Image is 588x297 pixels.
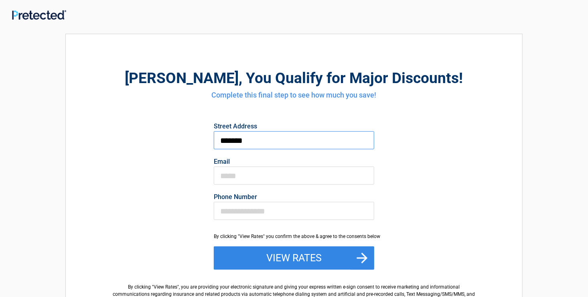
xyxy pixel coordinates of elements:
img: Main Logo [12,10,66,20]
div: By clicking "View Rates" you confirm the above & agree to the consents below [214,233,374,240]
label: Email [214,159,374,165]
h2: , You Qualify for Major Discounts! [110,68,478,88]
span: View Rates [154,284,178,290]
button: View Rates [214,246,374,270]
h4: Complete this final step to see how much you save! [110,90,478,100]
label: Street Address [214,123,374,130]
label: Phone Number [214,194,374,200]
span: [PERSON_NAME] [125,69,239,87]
